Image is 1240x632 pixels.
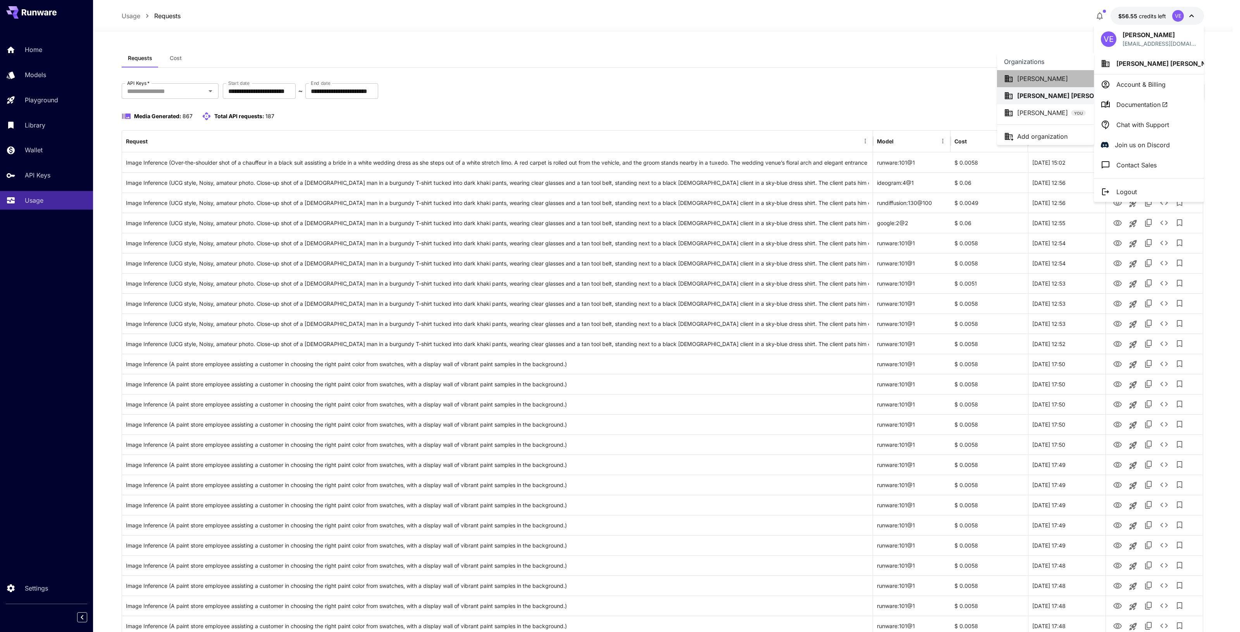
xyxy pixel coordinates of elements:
[1071,110,1086,116] span: YOU
[1017,108,1068,117] p: [PERSON_NAME]
[1017,91,1127,100] p: [PERSON_NAME] [PERSON_NAME]..
[1017,74,1068,83] p: [PERSON_NAME]
[1017,132,1068,141] p: Add organization
[1004,57,1044,66] p: Organizations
